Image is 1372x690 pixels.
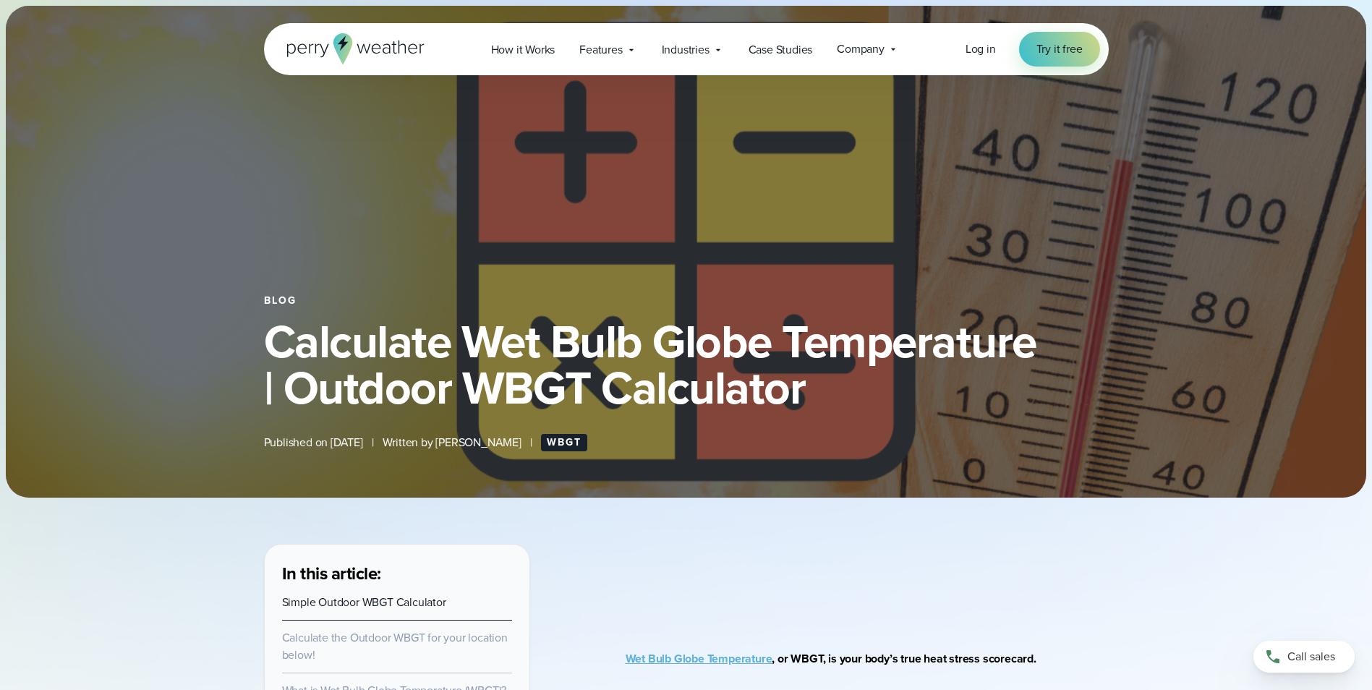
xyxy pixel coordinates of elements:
[541,434,587,451] a: WBGT
[662,41,710,59] span: Industries
[1253,641,1355,673] a: Call sales
[264,434,363,451] span: Published on [DATE]
[282,562,512,585] h3: In this article:
[282,594,446,610] a: Simple Outdoor WBGT Calculator
[530,434,532,451] span: |
[966,41,996,58] a: Log in
[837,41,885,58] span: Company
[626,650,772,667] a: Wet Bulb Globe Temperature
[383,434,521,451] span: Written by [PERSON_NAME]
[282,629,508,663] a: Calculate the Outdoor WBGT for your location below!
[264,295,1109,307] div: Blog
[668,544,1066,604] iframe: WBGT Explained: Listen as we break down all you need to know about WBGT Video
[372,434,374,451] span: |
[966,41,996,57] span: Log in
[579,41,622,59] span: Features
[1036,41,1083,58] span: Try it free
[1287,648,1335,665] span: Call sales
[1019,32,1100,67] a: Try it free
[749,41,813,59] span: Case Studies
[479,35,568,64] a: How it Works
[736,35,825,64] a: Case Studies
[491,41,555,59] span: How it Works
[264,318,1109,411] h1: Calculate Wet Bulb Globe Temperature | Outdoor WBGT Calculator
[626,650,1036,667] strong: , or WBGT, is your body’s true heat stress scorecard.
